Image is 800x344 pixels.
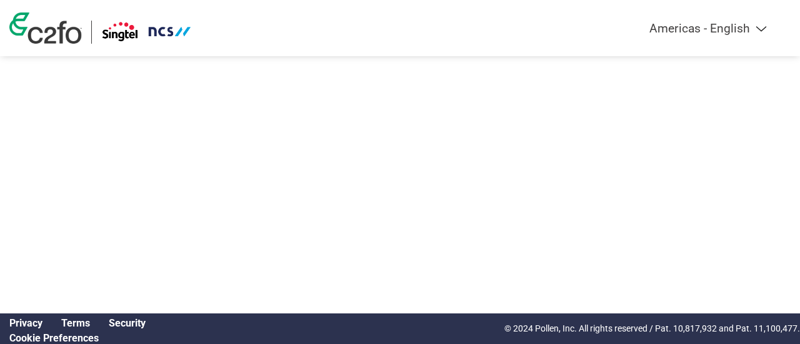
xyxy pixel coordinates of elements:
[109,317,146,329] a: Security
[504,322,800,335] p: © 2024 Pollen, Inc. All rights reserved / Pat. 10,817,932 and Pat. 11,100,477.
[9,12,82,44] img: c2fo logo
[101,21,192,44] img: Singtel
[9,317,42,329] a: Privacy
[61,317,90,329] a: Terms
[9,332,99,344] a: Cookie Preferences, opens a dedicated popup modal window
